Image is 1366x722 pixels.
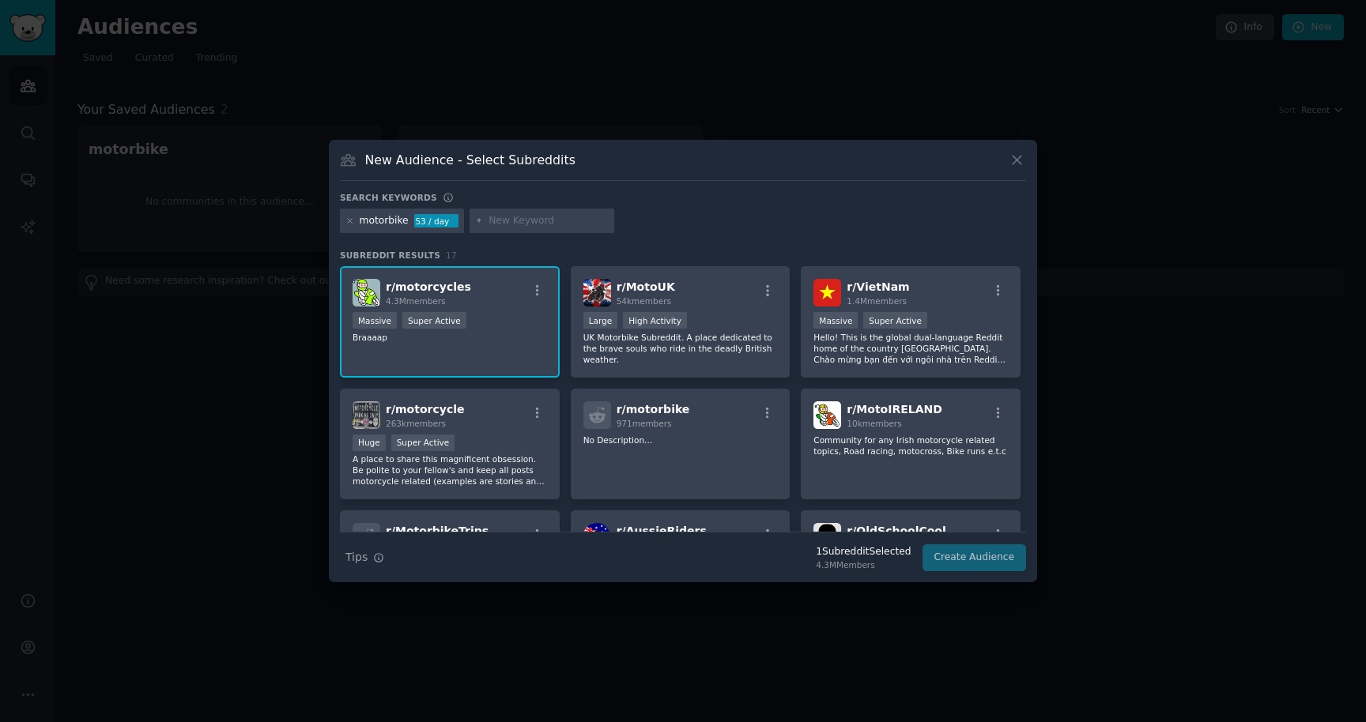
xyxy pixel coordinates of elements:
div: 53 / day [414,214,458,228]
span: r/ motorcycle [386,403,464,416]
div: Super Active [391,434,455,451]
div: Huge [353,434,386,451]
span: 4.3M members [386,296,446,306]
span: r/ motorcycles [386,280,471,293]
img: MotoUK [583,279,611,306]
img: motorcycles [353,279,380,306]
p: A place to share this magnificent obsession. Be polite to your fellow's and keep all posts motorc... [353,453,547,487]
h3: Search keywords [340,192,437,203]
div: motorbike [360,214,409,228]
img: VietNam [813,279,841,306]
img: motorcycle [353,401,380,429]
span: r/ MotoUK [617,280,675,293]
p: Braaaap [353,332,547,343]
span: r/ OldSchoolCool [847,525,945,537]
span: 17 [446,250,457,260]
span: r/ MotorbikeTrips [386,525,489,537]
span: Tips [345,549,368,566]
p: UK Motorbike Subreddit. A place dedicated to the brave souls who ride in the deadly British weather. [583,332,778,365]
span: r/ AussieRiders [617,525,707,537]
div: Massive [813,312,858,329]
img: MotoIRELAND [813,401,841,429]
h3: New Audience - Select Subreddits [365,152,575,168]
span: 54k members [617,296,671,306]
span: Subreddit Results [340,250,440,261]
div: 1 Subreddit Selected [816,545,911,559]
p: Community for any Irish motorcycle related topics, Road racing, motocross, Bike runs e.t.c [813,434,1008,457]
p: Hello! This is the global dual-language Reddit home of the country [GEOGRAPHIC_DATA]. Chào mừng b... [813,332,1008,365]
input: New Keyword [489,214,609,228]
span: 10k members [847,419,901,428]
span: 971 members [617,419,672,428]
span: 1.4M members [847,296,907,306]
button: Tips [340,543,390,571]
span: r/ VietNam [847,280,909,293]
span: r/ MotoIRELAND [847,403,942,416]
div: High Activity [623,312,687,329]
p: No Description... [583,434,778,446]
div: Super Active [863,312,927,329]
div: Large [583,312,618,329]
div: Super Active [402,312,466,329]
div: 4.3M Members [816,559,911,570]
span: 263k members [386,419,446,428]
img: AussieRiders [583,523,611,551]
img: OldSchoolCool [813,523,841,551]
div: Massive [353,312,397,329]
span: r/ motorbike [617,403,690,416]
